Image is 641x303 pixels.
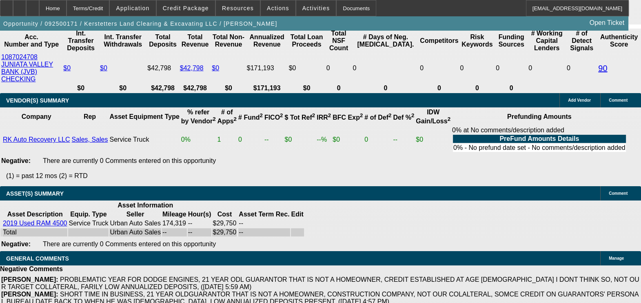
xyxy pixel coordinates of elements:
th: Edit [291,210,304,218]
span: Actions [267,5,289,11]
b: Seller [126,211,144,218]
td: -- [238,219,290,227]
button: Actions [261,0,295,16]
td: -- [238,228,290,236]
th: Total Non-Revenue [211,29,245,52]
td: 174,319 [162,219,187,227]
a: 2019 Used RAM 4500 [3,220,67,227]
td: 0 [459,53,495,83]
td: -- [188,219,212,227]
th: Asset Term Recommendation [238,210,290,218]
td: Service Truck [109,126,180,153]
td: $0 [332,126,363,153]
a: $42,798 [180,65,204,71]
sup: 2 [213,116,215,122]
sup: 2 [360,112,363,118]
b: BFC Exp [333,114,363,121]
b: Company [22,113,51,120]
th: $0 [211,84,245,92]
b: # of Apps [217,109,237,125]
td: --% [316,126,331,153]
th: Total Loan Proceeds [288,29,325,52]
th: Annualized Revenue [246,29,288,52]
span: Manage [609,256,624,261]
b: PreFund Amounts Details [499,135,579,142]
b: Asset Equipment Type [109,113,179,120]
td: $29,750 [212,219,237,227]
th: $42,798 [147,84,178,92]
a: Open Ticket [586,16,628,30]
a: RK Auto Recovery LLC [3,136,70,143]
td: $29,750 [212,228,237,236]
th: Competitors [419,29,459,52]
td: 1 [217,126,237,153]
a: $0 [100,65,107,71]
b: Prefunding Amounts [507,113,572,120]
b: Negative: [1,241,31,247]
th: 0 [459,84,495,92]
button: Application [110,0,155,16]
td: $0 [288,53,325,83]
th: $42,798 [180,84,211,92]
sup: 2 [234,116,237,122]
th: 0 [495,84,527,92]
sup: 2 [448,116,450,122]
b: Negative: [1,157,31,164]
sup: 2 [280,112,283,118]
sup: 2 [312,112,315,118]
td: -- [162,228,187,236]
b: IDW Gain/Loss [416,109,450,125]
th: Acc. Number and Type [1,29,62,52]
th: # Days of Neg. [MEDICAL_DATA]. [353,29,419,52]
th: $171,193 [246,84,288,92]
th: Risk Keywords [459,29,495,52]
span: There are currently 0 Comments entered on this opportunity [43,241,216,247]
a: 90 [598,64,607,73]
td: -- [264,126,284,153]
th: # Working Capital Lenders [528,29,566,52]
td: -- [393,126,415,153]
td: 0 [238,126,263,153]
b: Mileage [162,211,186,218]
td: 0 [419,53,459,83]
td: 0 [326,53,352,83]
b: IRR [317,114,331,121]
span: VENDOR(S) SUMMARY [6,97,69,104]
b: $ Tot Ref [284,114,315,121]
span: Comment [609,191,628,196]
td: $42,798 [147,53,178,83]
b: [PERSON_NAME]: [1,276,58,283]
td: 0% - No prefund date set - No comments/description added [453,144,626,152]
sup: 2 [260,112,262,118]
th: 0 [353,84,419,92]
span: There are currently 0 Comments entered on this opportunity [43,157,216,164]
a: Sales, Sales [72,136,108,143]
button: Credit Package [157,0,215,16]
td: 0% [181,126,216,153]
span: PROBLEMATIC YEAR FOR DODGE ENGINES, 21 YEAR ODL GUARANTOR THAT IS NOT A HOMEOWNER, CREDIT ESTABLI... [1,276,639,290]
b: Hour(s) [188,211,211,218]
b: # of Def [364,114,391,121]
b: # Fund [238,114,263,121]
a: $0 [63,65,71,71]
span: Comment [609,98,628,102]
div: $171,193 [247,65,287,72]
b: Asset Information [118,202,173,209]
th: # of Detect Signals [566,29,597,52]
span: ASSET(S) SUMMARY [6,190,64,197]
td: 0 [566,53,597,83]
button: Resources [216,0,260,16]
th: Int. Transfer Withdrawals [100,29,146,52]
span: Resources [222,5,254,11]
span: Credit Package [163,5,209,11]
td: 0 [495,53,527,83]
b: Def % [393,114,414,121]
b: FICO [264,114,283,121]
span: Opportunity / 092500171 / Kerstetters Land Clearing & Excavating LLC / [PERSON_NAME] [3,20,277,27]
sup: 2 [411,112,414,118]
th: $0 [100,84,146,92]
td: $0 [284,126,315,153]
td: Service Truck [68,219,109,227]
div: 0% at No comments/description added [452,127,627,153]
button: Activities [296,0,336,16]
